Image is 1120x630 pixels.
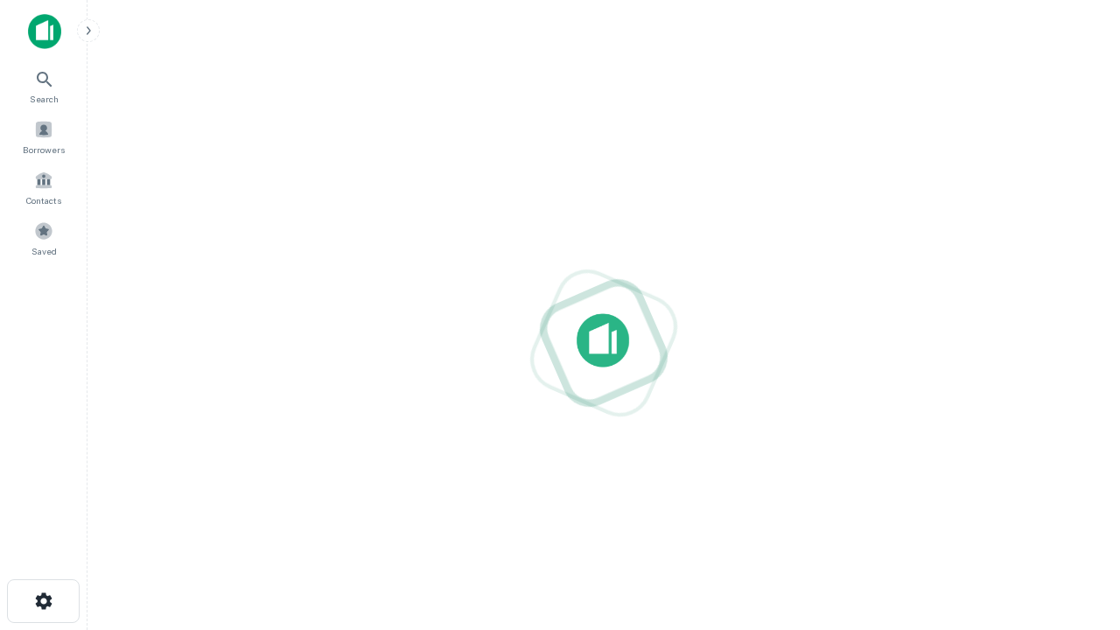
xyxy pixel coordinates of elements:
span: Borrowers [23,143,65,157]
img: capitalize-icon.png [28,14,61,49]
iframe: Chat Widget [1032,434,1120,518]
a: Borrowers [5,113,82,160]
span: Contacts [26,193,61,207]
a: Contacts [5,164,82,211]
a: Saved [5,214,82,262]
span: Search [30,92,59,106]
a: Search [5,62,82,109]
span: Saved [31,244,57,258]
